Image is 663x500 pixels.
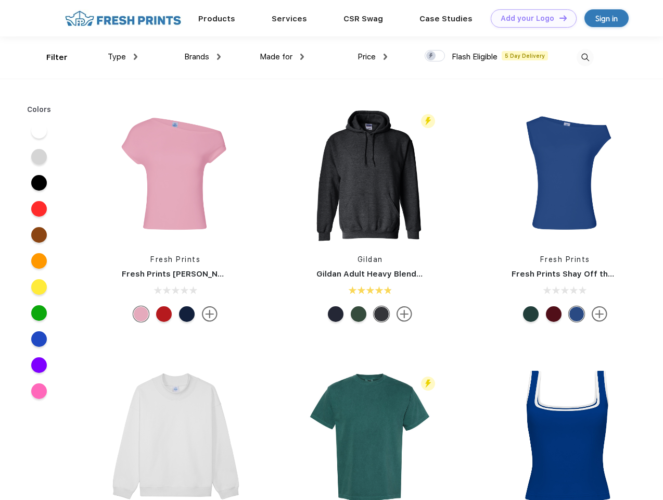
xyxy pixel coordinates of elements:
img: flash_active_toggle.svg [421,114,435,128]
a: Fresh Prints [540,255,590,264]
a: Services [272,14,307,23]
div: Navy [179,306,195,322]
div: Sign in [595,12,618,24]
div: Burgundy [546,306,562,322]
img: dropdown.png [217,54,221,60]
a: Fresh Prints [150,255,200,264]
span: Brands [184,52,209,61]
a: Fresh Prints [PERSON_NAME] Off the Shoulder Top [122,269,324,279]
span: Price [358,52,376,61]
a: Gildan Adult Heavy Blend 8 Oz. 50/50 Hooded Sweatshirt [316,269,544,279]
a: CSR Swag [343,14,383,23]
a: Gildan [358,255,383,264]
div: True Blue [569,306,584,322]
span: Made for [260,52,292,61]
img: desktop_search.svg [577,49,594,66]
div: Filter [46,52,68,64]
img: more.svg [202,306,218,322]
img: func=resize&h=266 [301,105,439,244]
a: Sign in [584,9,629,27]
div: Green [523,306,539,322]
img: DT [559,15,567,21]
span: 5 Day Delivery [502,51,548,60]
img: func=resize&h=266 [496,105,634,244]
div: Add your Logo [501,14,554,23]
div: Colors [19,104,59,115]
img: more.svg [592,306,607,322]
span: Flash Eligible [452,52,498,61]
div: Navy [328,306,343,322]
div: Light Pink [133,306,149,322]
img: dropdown.png [300,54,304,60]
div: Dark Heather [374,306,389,322]
div: Hth Sp Drk Green [351,306,366,322]
img: flash_active_toggle.svg [421,377,435,391]
a: Products [198,14,235,23]
img: more.svg [397,306,412,322]
img: dropdown.png [384,54,387,60]
span: Type [108,52,126,61]
img: dropdown.png [134,54,137,60]
img: fo%20logo%202.webp [62,9,184,28]
img: func=resize&h=266 [106,105,245,244]
div: Crimson [156,306,172,322]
